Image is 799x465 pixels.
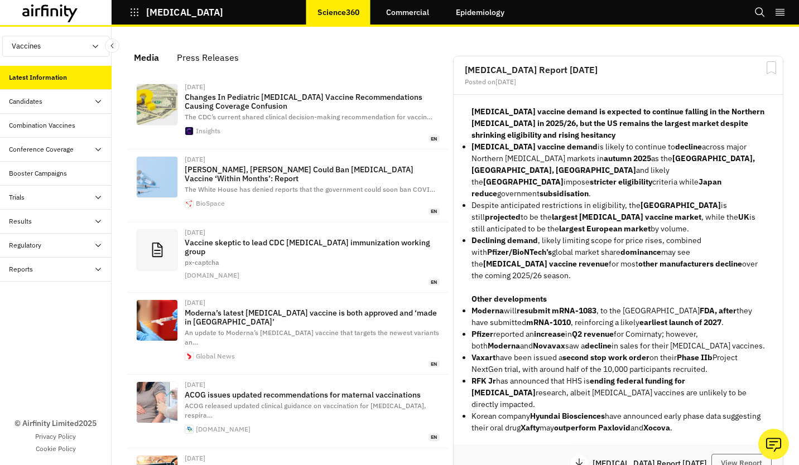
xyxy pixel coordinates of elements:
strong: increase [534,329,565,339]
strong: second stop work order [562,352,649,362]
div: [DATE] [185,381,440,388]
span: ACOG released updated clinical guidance on vaccination for [MEDICAL_DATA], respira … [185,401,426,419]
svg: Bookmark Report [764,61,778,75]
strong: [GEOGRAPHIC_DATA] [641,200,721,210]
p: [PERSON_NAME], [PERSON_NAME] Could Ban [MEDICAL_DATA] Vaccine ‘Within Months’: Report [185,165,440,183]
p: , likely limiting scope for price rises, combined with global market share may see the for most o... [471,235,765,282]
div: Regulatory [9,240,41,250]
p: Despite anticipated restrictions in eligibility, the is still to be the , while the is still anti... [471,200,765,235]
span: en [429,279,440,286]
strong: Hyundai Biosciences [530,411,605,421]
p: [MEDICAL_DATA] [146,7,223,17]
strong: Declining demand [471,235,538,245]
p: Korean company have announced early phase data suggesting their oral drug may and . [471,410,765,434]
strong: Q2 revenue [572,329,614,339]
strong: Novavax [533,341,565,351]
strong: Moderna [488,341,520,351]
strong: [GEOGRAPHIC_DATA] [483,177,564,187]
p: Vaccine skeptic to lead CDC [MEDICAL_DATA] immunization working group [185,238,440,256]
strong: decline [585,341,612,351]
strong: Xafty [521,423,540,433]
div: [DATE] [185,156,440,163]
div: Posted on [DATE] [465,79,772,85]
div: [DATE] [185,229,440,236]
span: en [429,361,440,368]
strong: UK [738,212,749,222]
strong: manufacturers decline [660,259,742,269]
strong: Phase IIb [677,352,713,362]
div: Combination Vaccines [9,120,75,130]
img: apple-touch-icon.png [185,200,193,207]
div: [DATE] [185,299,440,306]
div: [DATE] [185,455,440,462]
strong: autumn 2025 [604,153,651,163]
strong: subsidisation [540,188,589,198]
img: favicon-insights.ico [185,127,193,135]
strong: largest European market [559,224,651,234]
div: Latest Information [9,72,67,83]
div: Reports [9,264,33,274]
strong: dominance [620,247,661,257]
div: Global News [196,353,235,360]
a: [DATE][PERSON_NAME], [PERSON_NAME] Could Ban [MEDICAL_DATA] Vaccine ‘Within Months’: ReportThe Wh... [127,149,449,222]
strong: Xocova [643,423,670,433]
strong: outperform Paxlovid [554,423,630,433]
div: Insights [196,128,220,134]
strong: [MEDICAL_DATA] vaccine demand [471,142,598,152]
img: Ontario-RSV.jpg [137,300,177,341]
p: Science360 [317,8,359,17]
button: Vaccines [2,36,109,57]
span: The White House has denied reports that the government could soon ban COVI … [185,185,435,193]
strong: Other developments [471,294,547,304]
span: px-captcha [185,258,219,267]
img: healioandroid.png [185,425,193,433]
button: Close Sidebar [105,38,119,53]
a: [DATE]Changes In Pediatric [MEDICAL_DATA] Vaccine Recommendations Causing Coverage ConfusionThe C... [127,77,449,149]
a: Cookie Policy [36,444,76,454]
span: The CDC’s current shared clinical decision-making recommendation for vaccin … [185,113,432,121]
button: [MEDICAL_DATA] [129,3,223,22]
div: Results [9,216,32,226]
p: reported an in for Comirnaty; however, both and saw a in sales for their [MEDICAL_DATA] vaccines. [471,328,765,352]
strong: earliest launch of 2027 [639,317,721,327]
span: en [429,208,440,215]
strong: [MEDICAL_DATA] vaccine revenue [483,259,609,269]
strong: RFK Jr [471,376,496,386]
div: Press Releases [177,49,239,66]
strong: stricter eligibility [590,177,652,187]
img: ZBNQBIEIORCFDK5KRTELOOAEYU.jpg [137,84,177,125]
a: Privacy Policy [35,432,76,442]
li: is likely to continue to across major Northern [MEDICAL_DATA] markets in as the and likely the im... [471,141,765,200]
strong: [MEDICAL_DATA] vaccine demand is expected to continue falling in the Northern [MEDICAL_DATA] in 2... [471,106,764,140]
img: 134ef81f5668dc78080f6bd19ca2310b [185,352,193,360]
div: Media [134,49,159,66]
p: © Airfinity Limited 2025 [15,418,97,429]
div: Candidates [9,96,42,106]
img: vaccineinjectiontopregnantwoman_stock.jpg [137,382,177,423]
strong: largest [MEDICAL_DATA] vaccine market [552,212,701,222]
span: en [429,434,440,441]
div: [DATE] [185,84,440,90]
span: An update to Moderna’s [MEDICAL_DATA] vaccine that targets the newest variants an … [185,328,439,346]
p: Changes In Pediatric [MEDICAL_DATA] Vaccine Recommendations Causing Coverage Confusion [185,93,440,110]
div: Conference Coverage [9,144,74,154]
span: en [429,135,440,143]
p: ACOG issues updated recommendations for maternal vaccinations [185,390,440,399]
div: Booster Campaigns [9,168,67,178]
strong: decline [675,142,702,152]
strong: Pfizer [471,329,493,339]
strong: mRNA-1010 [526,317,571,327]
strong: projected [485,212,521,222]
div: [DOMAIN_NAME] [196,426,251,433]
div: BioSpace [196,200,225,207]
h2: [MEDICAL_DATA] Report [DATE] [465,65,772,74]
a: [DATE]Vaccine skeptic to lead CDC [MEDICAL_DATA] immunization working grouppx-captcha[DOMAIN_NAME]en [127,222,449,293]
strong: other [638,259,658,269]
p: will , to the [GEOGRAPHIC_DATA] they have submitted , reinforcing a likely . [471,305,765,328]
strong: resubmit mRNA-1083 [517,306,596,316]
strong: Vaxart [471,352,495,362]
button: Search [754,3,766,22]
div: [DOMAIN_NAME] [185,272,239,279]
p: Moderna’s latest [MEDICAL_DATA] vaccine is both approved and ‘made in [GEOGRAPHIC_DATA]’ [185,308,440,326]
strong: FDA, after [700,306,737,316]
